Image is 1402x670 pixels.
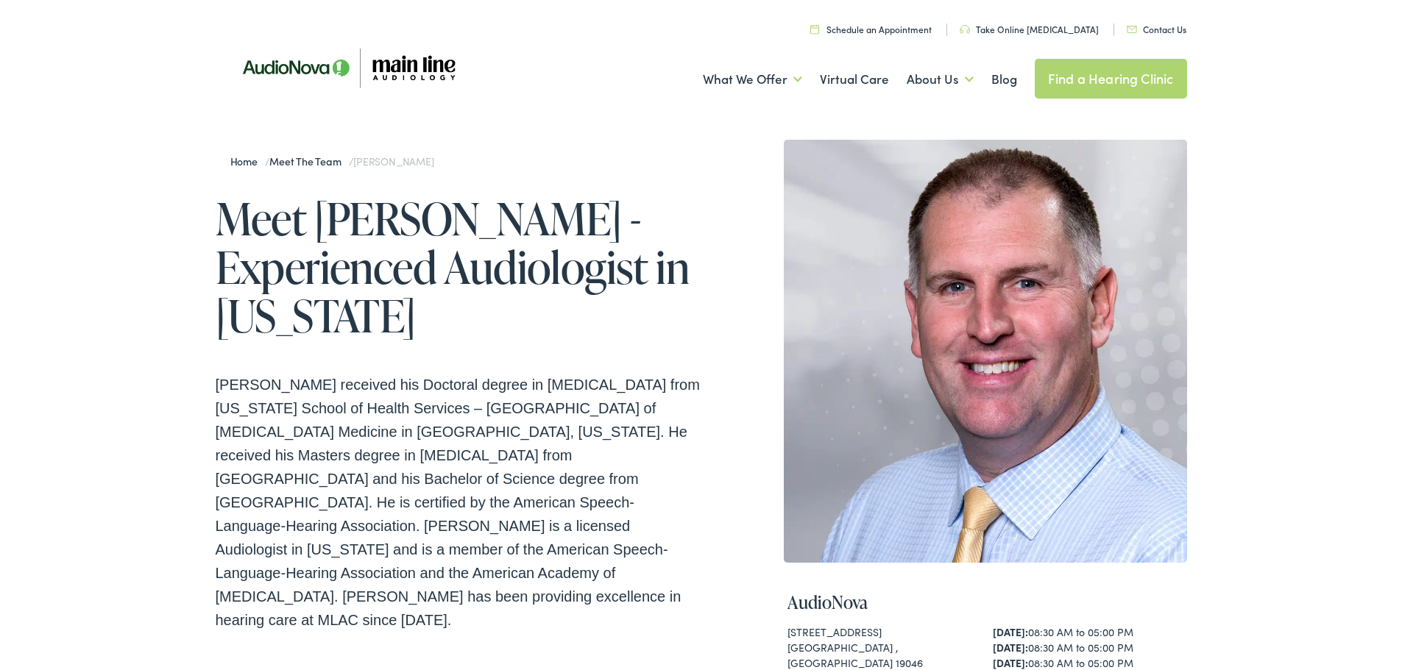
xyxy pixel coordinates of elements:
[787,592,1183,613] h4: AudioNova
[216,194,701,340] h1: Meet [PERSON_NAME] - Experienced Audiologist in [US_STATE]
[230,154,434,168] span: / /
[993,640,1028,655] strong: [DATE]:
[993,624,1028,639] strong: [DATE]:
[960,25,970,34] img: utility icon
[353,154,433,168] span: [PERSON_NAME]
[991,52,1017,107] a: Blog
[269,154,348,168] a: Meet the Team
[787,624,977,640] div: [STREET_ADDRESS]
[1127,23,1186,35] a: Contact Us
[1127,26,1137,33] img: utility icon
[230,154,265,168] a: Home
[820,52,889,107] a: Virtual Care
[703,52,802,107] a: What We Offer
[960,23,1099,35] a: Take Online [MEDICAL_DATA]
[810,24,819,34] img: utility icon
[993,655,1028,670] strong: [DATE]:
[1035,59,1187,99] a: Find a Hearing Clinic
[216,373,701,632] p: [PERSON_NAME] received his Doctoral degree in [MEDICAL_DATA] from [US_STATE] School of Health Ser...
[907,52,974,107] a: About Us
[784,140,1187,563] img: Brian Harrington, Audiologist for Main Line Audiology in Jenkintown and Audubon, PA.
[810,23,932,35] a: Schedule an Appointment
